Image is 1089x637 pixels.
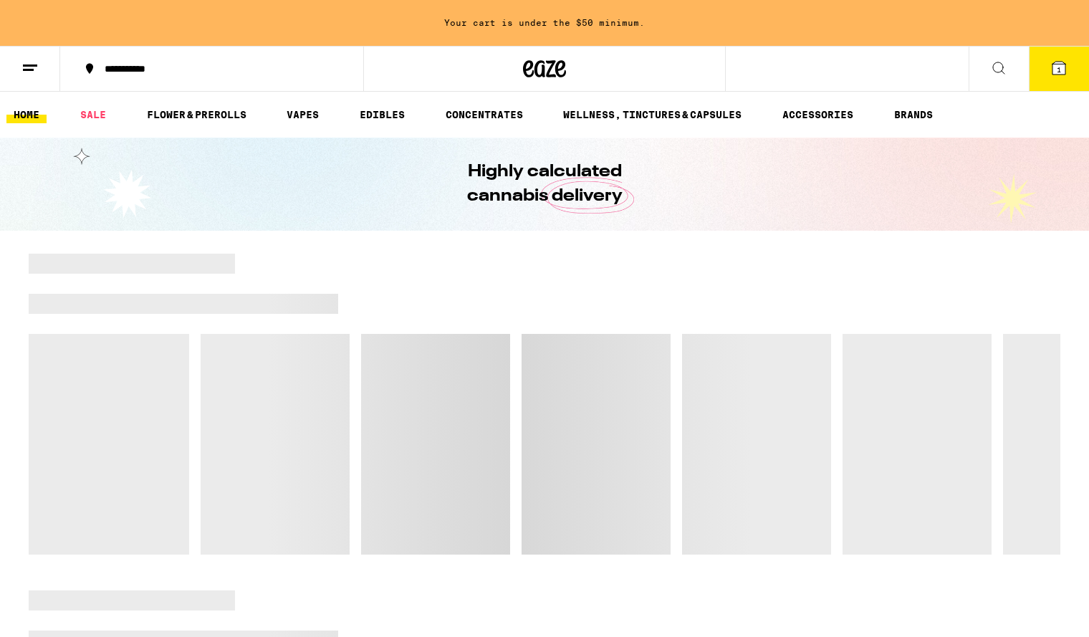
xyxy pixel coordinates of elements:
button: 1 [1029,47,1089,91]
a: VAPES [279,106,326,123]
a: SALE [73,106,113,123]
a: HOME [6,106,47,123]
a: WELLNESS, TINCTURES & CAPSULES [556,106,749,123]
h1: Highly calculated cannabis delivery [426,160,663,209]
span: 1 [1057,65,1061,74]
a: CONCENTRATES [438,106,530,123]
a: EDIBLES [352,106,412,123]
a: FLOWER & PREROLLS [140,106,254,123]
a: BRANDS [887,106,940,123]
a: ACCESSORIES [775,106,860,123]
